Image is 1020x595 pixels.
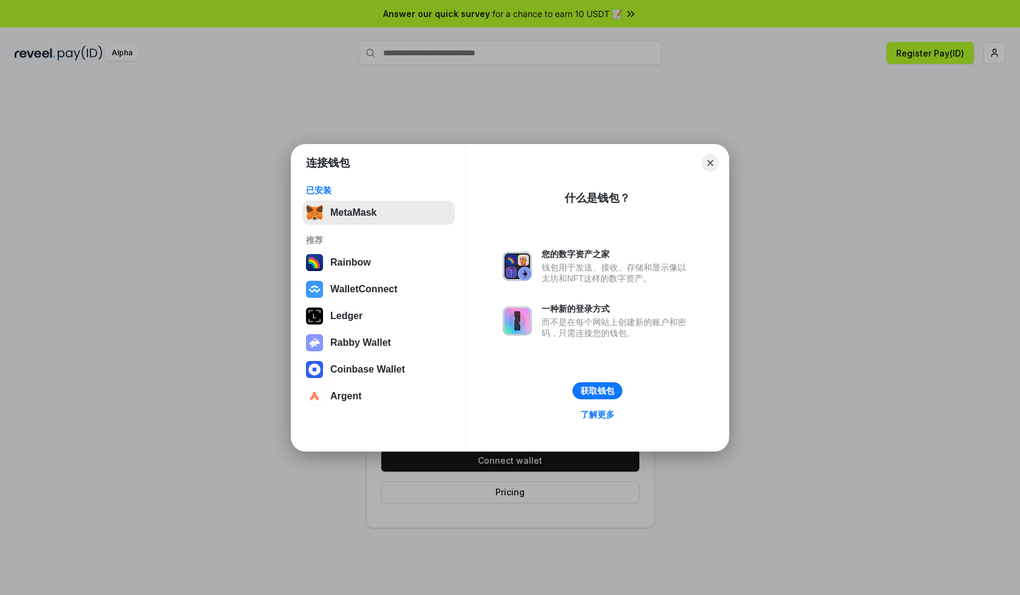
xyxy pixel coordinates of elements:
[503,252,532,281] img: svg+xml,%3Csvg%20xmlns%3D%22http%3A%2F%2Fwww.w3.org%2F2000%2Fsvg%22%20fill%3D%22none%22%20viewBox...
[306,308,323,325] img: svg+xml,%3Csvg%20xmlns%3D%22http%3A%2F%2Fwww.w3.org%2F2000%2Fsvg%22%20width%3D%2228%22%20height%3...
[580,409,614,420] div: 了解更多
[302,201,455,225] button: MetaMask
[542,303,692,314] div: 一种新的登录方式
[503,306,532,335] img: svg+xml,%3Csvg%20xmlns%3D%22http%3A%2F%2Fwww.w3.org%2F2000%2Fsvg%22%20fill%3D%22none%22%20viewBox...
[306,235,451,246] div: 推荐
[306,281,323,298] img: svg+xml,%3Csvg%20width%3D%2228%22%20height%3D%2228%22%20viewBox%3D%220%200%2028%2028%22%20fill%3D...
[302,304,455,328] button: Ledger
[330,257,371,268] div: Rainbow
[330,364,405,375] div: Coinbase Wallet
[306,156,350,170] h1: 连接钱包
[573,382,622,399] button: 获取钱包
[306,254,323,271] img: svg+xml,%3Csvg%20width%3D%22120%22%20height%3D%22120%22%20viewBox%3D%220%200%20120%20120%22%20fil...
[302,357,455,382] button: Coinbase Wallet
[330,337,391,348] div: Rabby Wallet
[573,407,622,422] a: 了解更多
[302,277,455,301] button: WalletConnect
[565,191,630,205] div: 什么是钱包？
[580,385,614,396] div: 获取钱包
[306,204,323,221] img: svg+xml,%3Csvg%20fill%3D%22none%22%20height%3D%2233%22%20viewBox%3D%220%200%2035%2033%22%20width%...
[302,250,455,275] button: Rainbow
[330,207,376,218] div: MetaMask
[542,262,692,284] div: 钱包用于发送、接收、存储和显示像以太坊和NFT这样的数字资产。
[330,284,398,295] div: WalletConnect
[542,249,692,260] div: 您的数字资产之家
[330,311,362,322] div: Ledger
[542,317,692,339] div: 而不是在每个网站上创建新的账户和密码，只需连接您的钱包。
[306,334,323,351] img: svg+xml,%3Csvg%20xmlns%3D%22http%3A%2F%2Fwww.w3.org%2F2000%2Fsvg%22%20fill%3D%22none%22%20viewBox...
[306,388,323,405] img: svg+xml,%3Csvg%20width%3D%2228%22%20height%3D%2228%22%20viewBox%3D%220%200%2028%2028%22%20fill%3D...
[302,384,455,408] button: Argent
[306,185,451,196] div: 已安装
[702,154,719,171] button: Close
[330,391,362,402] div: Argent
[302,331,455,355] button: Rabby Wallet
[306,361,323,378] img: svg+xml,%3Csvg%20width%3D%2228%22%20height%3D%2228%22%20viewBox%3D%220%200%2028%2028%22%20fill%3D...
